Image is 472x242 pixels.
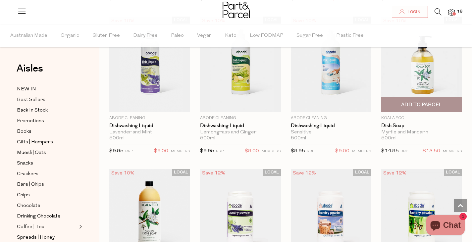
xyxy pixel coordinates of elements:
span: Best Sellers [17,96,45,104]
span: $9.95 [291,149,305,154]
a: Coffee | Tea [17,223,77,231]
a: Dishwashing Liquid [291,123,372,129]
span: Organic [61,24,79,47]
img: Dishwashing Liquid [109,17,190,112]
span: Chips [17,191,30,199]
span: Gluten Free [92,24,120,47]
span: Low FODMAP [250,24,283,47]
small: MEMBERS [443,150,462,153]
span: LOCAL [263,169,281,176]
span: Gifts | Hampers [17,138,53,146]
a: Best Sellers [17,96,77,104]
span: Promotions [17,117,44,125]
span: $9.00 [335,147,349,156]
span: Bars | Chips [17,181,44,189]
span: Muesli | Oats [17,149,46,157]
small: RRP [400,150,408,153]
span: Crackers [17,170,38,178]
span: Login [406,9,420,15]
div: Save 12% [200,169,227,178]
a: Snacks [17,159,77,168]
span: LOCAL [444,169,462,176]
div: Save 10% [109,169,136,178]
span: 500ml [291,135,306,141]
button: Add To Parcel [381,97,462,112]
span: Chocolate [17,202,40,210]
a: Aisles [17,64,43,80]
a: Chocolate [17,202,77,210]
span: Vegan [197,24,212,47]
inbox-online-store-chat: Shopify online store chat [424,215,467,237]
a: Dish Soap [381,123,462,129]
div: Save 12% [291,169,318,178]
a: Back In Stock [17,106,77,115]
img: Dishwashing Liquid [291,17,372,112]
p: Abode Cleaning [291,115,372,121]
a: Books [17,127,77,136]
div: Myrtle and Mandarin [381,129,462,135]
span: 500ml [381,135,396,141]
small: RRP [216,150,224,153]
a: Dishwashing Liquid [109,123,190,129]
span: 500ml [109,135,125,141]
span: Plastic Free [336,24,364,47]
a: Spreads | Honey [17,233,77,242]
p: Koala Eco [381,115,462,121]
a: Bars | Chips [17,180,77,189]
a: Drinking Chocolate [17,212,77,220]
span: NEW IN [17,85,36,93]
span: Coffee | Tea [17,223,44,231]
span: Books [17,128,31,136]
a: Dishwashing Liquid [200,123,281,129]
a: Chips [17,191,77,199]
small: RRP [307,150,314,153]
small: RRP [125,150,133,153]
button: Expand/Collapse Coffee | Tea [78,223,82,231]
span: Aisles [17,61,43,76]
a: NEW IN [17,85,77,93]
span: LOCAL [172,169,190,176]
a: Muesli | Oats [17,149,77,157]
span: $9.95 [109,149,124,154]
span: $9.95 [200,149,214,154]
span: Add To Parcel [401,101,442,108]
a: Login [392,6,428,18]
span: Paleo [171,24,184,47]
small: MEMBERS [171,150,190,153]
span: $13.50 [423,147,440,156]
span: Back In Stock [17,107,48,115]
a: Gifts | Hampers [17,138,77,146]
small: MEMBERS [352,150,371,153]
span: 18 [455,9,464,15]
p: Abode Cleaning [200,115,281,121]
span: $9.00 [245,147,259,156]
span: Dairy Free [133,24,158,47]
span: Sugar Free [296,24,323,47]
a: Promotions [17,117,77,125]
span: Spreads | Honey [17,234,55,242]
div: Lavender and Mint [109,129,190,135]
img: Part&Parcel [223,2,250,18]
p: Abode Cleaning [109,115,190,121]
span: Drinking Chocolate [17,213,61,220]
span: $14.95 [381,149,399,154]
div: Sensitive [291,129,372,135]
img: Dish Soap [381,17,462,112]
div: Lemongrass and Ginger [200,129,281,135]
span: LOCAL [353,169,371,176]
a: Crackers [17,170,77,178]
span: Australian Made [10,24,47,47]
span: Keto [225,24,236,47]
span: 500ml [200,135,215,141]
img: Dishwashing Liquid [200,17,281,112]
small: MEMBERS [262,150,281,153]
span: $9.00 [154,147,168,156]
span: Snacks [17,160,33,168]
a: 18 [448,9,455,16]
div: Save 12% [381,169,408,178]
